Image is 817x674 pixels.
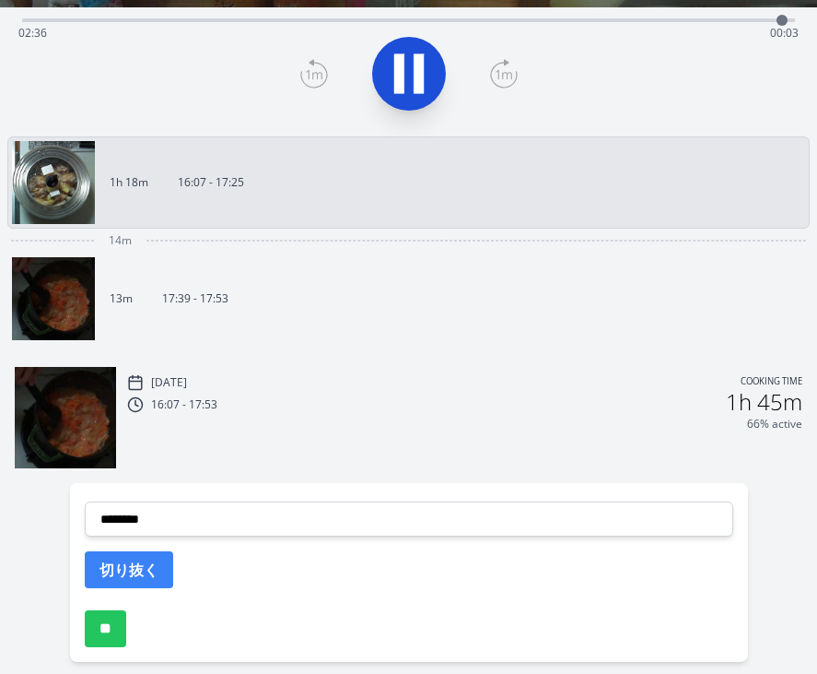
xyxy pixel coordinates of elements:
[109,233,132,248] span: 14m
[741,374,802,391] p: Cooking time
[151,375,187,390] p: [DATE]
[726,391,802,413] h2: 1h 45m
[12,141,95,224] img: 251005070805_thumb.jpeg
[18,25,47,41] span: 02:36
[110,175,148,190] p: 1h 18m
[15,367,116,468] img: 251005084032_thumb.jpeg
[110,291,133,306] p: 13m
[162,291,228,306] p: 17:39 - 17:53
[151,397,217,412] p: 16:07 - 17:53
[747,417,802,432] p: 66% active
[178,175,244,190] p: 16:07 - 17:25
[12,257,95,340] img: 251005084032_thumb.jpeg
[85,551,173,588] button: 切り抜く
